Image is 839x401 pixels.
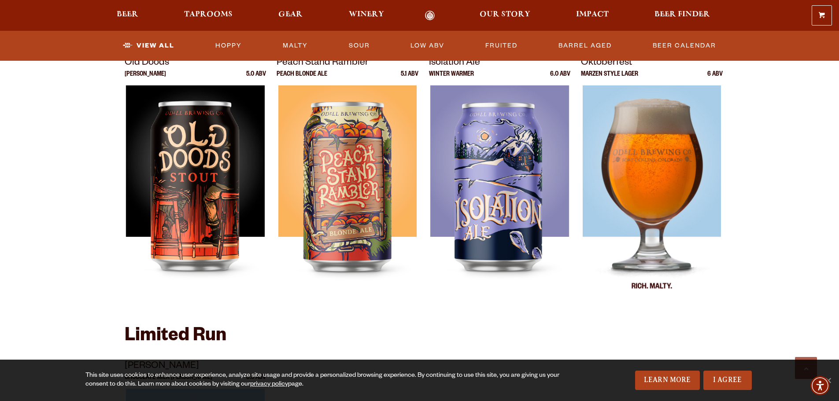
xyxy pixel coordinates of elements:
[278,85,417,305] img: Peach Stand Rambler
[277,71,327,85] p: Peach Blonde Ale
[111,11,144,21] a: Beer
[414,11,447,21] a: Odell Home
[581,55,723,305] a: Oktoberfest Marzen Style Lager 6 ABV Oktoberfest Oktoberfest
[273,11,308,21] a: Gear
[429,71,474,85] p: Winter Warmer
[482,36,521,56] a: Fruited
[277,55,418,71] p: Peach Stand Rambler
[349,11,384,18] span: Winery
[480,11,530,18] span: Our Story
[184,11,233,18] span: Taprooms
[555,36,615,56] a: Barrel Aged
[125,71,166,85] p: [PERSON_NAME]
[250,381,288,388] a: privacy policy
[407,36,448,56] a: Low ABV
[126,85,264,305] img: Old Doods
[430,85,569,305] img: Isolation Ale
[119,36,178,56] a: View All
[635,371,700,390] a: Learn More
[550,71,570,85] p: 6.0 ABV
[125,55,266,71] p: Old Doods
[429,55,571,305] a: Isolation Ale Winter Warmer 6.0 ABV Isolation Ale Isolation Ale
[474,11,536,21] a: Our Story
[345,36,373,56] a: Sour
[576,11,609,18] span: Impact
[429,55,571,71] p: Isolation Ale
[707,71,723,85] p: 6 ABV
[649,11,716,21] a: Beer Finder
[278,11,303,18] span: Gear
[581,71,638,85] p: Marzen Style Lager
[581,55,723,71] p: Oktoberfest
[654,11,710,18] span: Beer Finder
[212,36,245,56] a: Hoppy
[703,371,752,390] a: I Agree
[125,55,266,305] a: Old Doods [PERSON_NAME] 5.0 ABV Old Doods Old Doods
[246,71,266,85] p: 5.0 ABV
[125,359,266,375] p: [PERSON_NAME]
[583,85,721,305] img: Oktoberfest
[343,11,390,21] a: Winery
[178,11,238,21] a: Taprooms
[401,71,418,85] p: 5.1 ABV
[649,36,720,56] a: Beer Calendar
[277,55,418,305] a: Peach Stand Rambler Peach Blonde Ale 5.1 ABV Peach Stand Rambler Peach Stand Rambler
[795,357,817,379] a: Scroll to top
[117,11,138,18] span: Beer
[279,36,311,56] a: Malty
[125,327,715,348] h2: Limited Run
[85,372,562,389] div: This site uses cookies to enhance user experience, analyze site usage and provide a personalized ...
[570,11,614,21] a: Impact
[810,376,830,395] div: Accessibility Menu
